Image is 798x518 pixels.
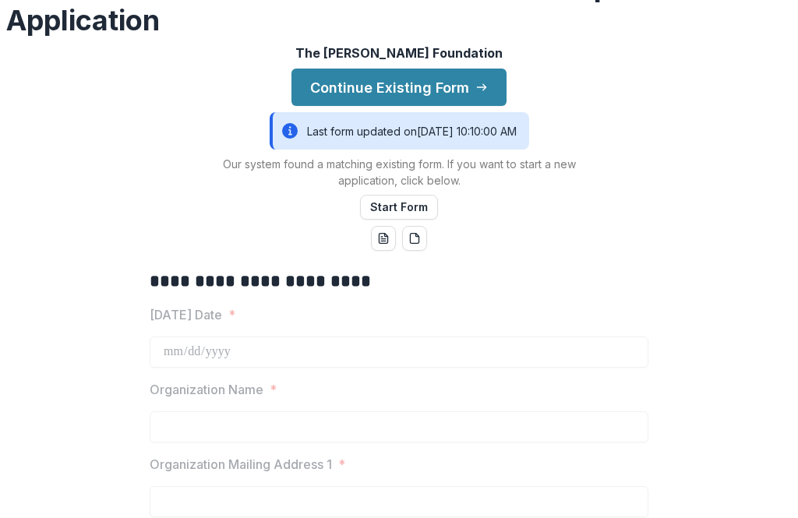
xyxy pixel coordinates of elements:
p: Organization Mailing Address 1 [150,455,332,474]
p: Organization Name [150,380,263,399]
button: pdf-download [402,226,427,251]
button: Continue Existing Form [291,69,507,106]
p: The [PERSON_NAME] Foundation [295,44,503,62]
p: [DATE] Date [150,305,222,324]
div: Last form updated on [DATE] 10:10:00 AM [270,112,529,150]
button: Start Form [360,195,438,220]
p: Our system found a matching existing form. If you want to start a new application, click below. [204,156,594,189]
button: word-download [371,226,396,251]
